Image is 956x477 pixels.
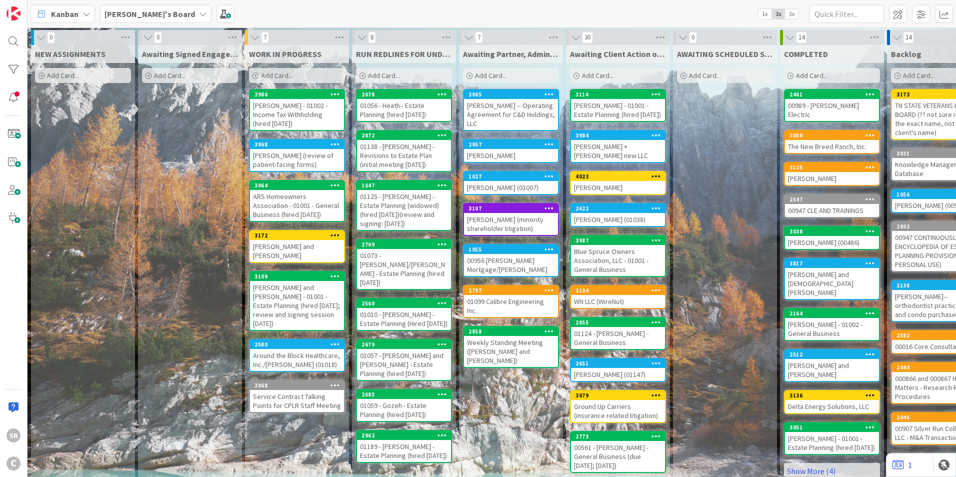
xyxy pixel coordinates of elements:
div: 2679 [361,341,451,348]
a: 3116[PERSON_NAME] - 01001 - Estate Planning (hired [DATE]) [570,89,666,122]
div: 2580 [254,341,344,348]
div: 3987 [575,237,665,244]
div: 00947 CLE AND TRAININGS [785,204,879,217]
span: 7 [475,31,483,43]
div: 3986 [250,90,344,99]
div: 2678 [357,90,451,99]
div: 2855 [575,319,665,326]
div: [PERSON_NAME] (01007) [464,181,558,194]
div: 3079 [571,391,665,400]
div: 3064 [250,181,344,190]
div: [PERSON_NAME] - 01002 - Income Tax Withholding (hired [DATE]) [250,99,344,130]
b: [PERSON_NAME]'s Board [104,9,195,19]
div: 2651 [575,360,665,367]
a: 2622[PERSON_NAME] (01038) [570,203,666,227]
div: 2685 [357,390,451,399]
div: 2957[PERSON_NAME] [464,140,558,162]
div: 2622[PERSON_NAME] (01038) [571,204,665,226]
div: 01010 - [PERSON_NAME] - Estate Planning (Hired [DATE]) [357,308,451,330]
div: [PERSON_NAME] (01147) [571,368,665,381]
div: Ground Up Carriers (insurance related litigation) [571,400,665,422]
a: 3125[PERSON_NAME] [784,162,880,186]
div: 3104 [575,287,665,294]
div: [PERSON_NAME] and [PERSON_NAME] [785,359,879,381]
div: 2651[PERSON_NAME] (01147) [571,359,665,381]
a: 279701099 Calibre Engineering Inc. [463,285,559,318]
span: WORK IN PROGRESS [249,49,321,59]
a: 3107[PERSON_NAME] (minority shareholder litigation) [463,203,559,236]
div: Delta Energy Solutions, LLC [785,400,879,413]
div: Around the Block Healthcare, Inc./[PERSON_NAME] (01018) [250,349,344,371]
div: 3068 [254,382,344,389]
div: 2651 [571,359,665,368]
div: 01073 - [PERSON_NAME]/[PERSON_NAME] - Estate Planning (hired [DATE]) [357,249,451,289]
span: 14 [796,31,807,43]
input: Quick Filter... [809,5,884,23]
span: 1x [758,9,771,19]
div: 2547 [785,195,879,204]
a: 3038[PERSON_NAME] (00486) [784,226,880,250]
div: 2872 [361,132,451,139]
div: 2622 [575,205,665,212]
span: Awaiting Signed Engagement Letter [142,49,238,59]
a: 3968[PERSON_NAME] (review of patient-facing forms) [249,139,345,172]
span: Add Card... [582,71,614,80]
div: 3051 [785,423,879,432]
span: Add Card... [475,71,507,80]
div: [PERSON_NAME] - 01001 - Estate Planning (hired [DATE]) [785,432,879,454]
div: ARS Homeowners Association - 01001 - General Business (hired [DATE]) [250,190,344,221]
div: 267901057 - [PERSON_NAME] and [PERSON_NAME] - Estate Planning (hired [DATE]) [357,340,451,380]
div: [PERSON_NAME] and [DEMOGRAPHIC_DATA][PERSON_NAME] [785,268,879,299]
span: Add Card... [261,71,293,80]
div: [PERSON_NAME] [571,181,665,194]
div: 3109 [254,273,344,280]
div: 01189 - [PERSON_NAME] - Estate Planning (hired [DATE]) [357,440,451,462]
div: 3065 [464,90,558,99]
div: 3109 [250,272,344,281]
a: 267801056 - Heath - Estate Planning (hired [DATE]) [356,89,452,122]
a: 3987Blue Spruce Owners Association, LLC - 01001 - General Business [570,235,666,277]
div: 296201189 - [PERSON_NAME] - Estate Planning (hired [DATE]) [357,431,451,462]
a: 3065[PERSON_NAME] -- Operating Agreement for C&D Holdings, LLC [463,89,559,131]
a: 3051[PERSON_NAME] - 01001 - Estate Planning (hired [DATE]) [784,422,880,455]
a: 3984[PERSON_NAME] + [PERSON_NAME] new LLC [570,130,666,163]
span: COMPLETED [784,49,828,59]
a: 2651[PERSON_NAME] (01147) [570,358,666,382]
span: Add Card... [368,71,400,80]
div: 2773 [575,433,665,440]
span: Add Card... [154,71,186,80]
a: 1 [892,459,912,471]
div: 1027 [468,173,558,180]
div: 3164 [789,310,879,317]
div: 3968 [254,141,344,148]
div: 2855 [571,318,665,327]
div: 3984 [575,132,665,139]
div: 3065 [468,91,558,98]
div: 4023[PERSON_NAME] [571,172,665,194]
div: 2560 [357,299,451,308]
div: 2512 [785,350,879,359]
div: 2512 [789,351,879,358]
div: 2957 [464,140,558,149]
a: 3986[PERSON_NAME] - 01002 - Income Tax Withholding (hired [DATE]) [249,89,345,131]
div: 2957 [468,141,558,148]
span: Awaiting Client Action or Feedback or Action from a Third Party [570,49,666,59]
span: 0 [689,31,697,43]
span: 3x [785,9,798,19]
span: RUN REDLINES FOR UNDERSTANDING [356,49,452,59]
div: [PERSON_NAME] (00486) [785,236,879,249]
div: 1027 [464,172,558,181]
a: 105500956 [PERSON_NAME] Mortgage/[PERSON_NAME] [463,244,559,277]
div: 2797 [464,286,558,295]
span: Awaiting Partner, Admin, Off Mgr Feedback [463,49,559,59]
div: 2622 [571,204,665,213]
div: 3987 [571,236,665,245]
div: 3079Ground Up Carriers (insurance related litigation) [571,391,665,422]
a: 267901057 - [PERSON_NAME] and [PERSON_NAME] - Estate Planning (hired [DATE]) [356,339,452,381]
div: 105500956 [PERSON_NAME] Mortgage/[PERSON_NAME] [464,245,558,276]
a: 3817[PERSON_NAME] and [DEMOGRAPHIC_DATA][PERSON_NAME] [784,258,880,300]
div: 268501059 - Gozeh - Estate Planning (hired [DATE]) [357,390,451,421]
div: 285501124 - [PERSON_NAME] - General Business [571,318,665,349]
div: 3125 [789,164,879,171]
div: 3107[PERSON_NAME] (minority shareholder litigation) [464,204,558,235]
